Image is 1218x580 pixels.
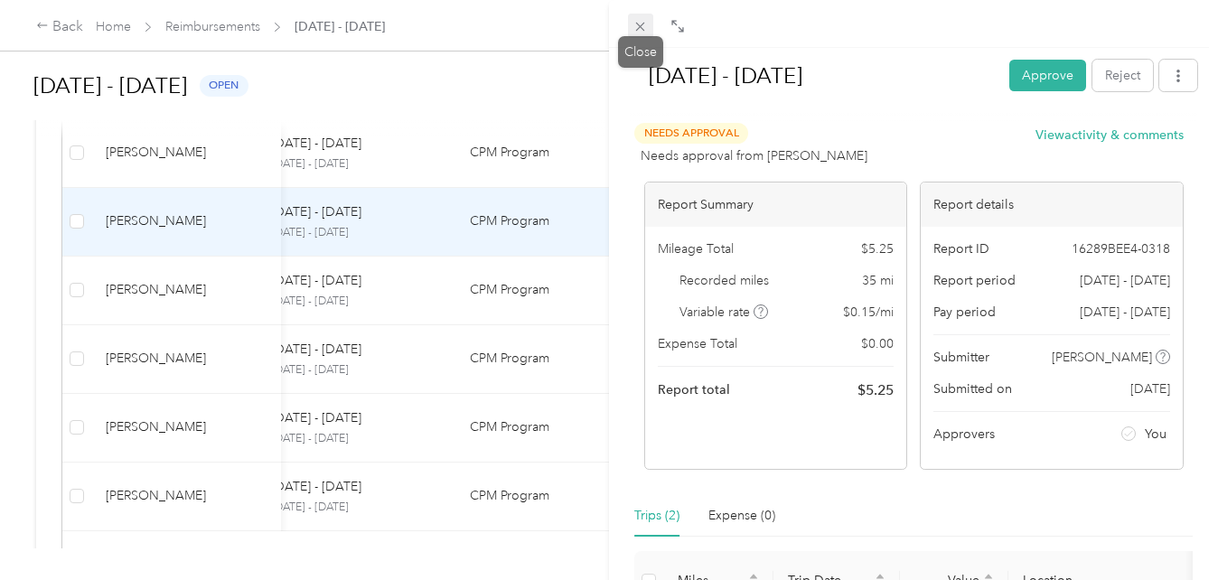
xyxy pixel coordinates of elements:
h1: Sep 16 - 30, 2025 [630,54,997,98]
span: Variable rate [679,303,768,322]
span: 16289BEE4-0318 [1072,239,1170,258]
span: Pay period [933,303,996,322]
iframe: Everlance-gr Chat Button Frame [1117,479,1218,580]
span: $ 5.25 [857,379,894,401]
div: Trips (2) [634,506,679,526]
span: Mileage Total [658,239,734,258]
button: Approve [1009,60,1086,91]
span: You [1145,425,1166,444]
span: $ 0.15 / mi [843,303,894,322]
button: Reject [1092,60,1153,91]
span: Submitter [933,348,989,367]
span: [DATE] - [DATE] [1080,303,1170,322]
span: Submitted on [933,379,1012,398]
div: Expense (0) [708,506,775,526]
span: Report total [658,380,730,399]
span: Recorded miles [679,271,769,290]
div: Report details [921,182,1183,227]
span: $ 0.00 [861,334,894,353]
span: Approvers [933,425,995,444]
span: Needs Approval [634,123,748,144]
span: Report ID [933,239,989,258]
span: Needs approval from [PERSON_NAME] [641,146,867,165]
span: [PERSON_NAME] [1052,348,1152,367]
button: Viewactivity & comments [1035,126,1184,145]
span: Expense Total [658,334,737,353]
span: $ 5.25 [861,239,894,258]
span: [DATE] - [DATE] [1080,271,1170,290]
span: [DATE] [1130,379,1170,398]
span: 35 mi [862,271,894,290]
div: Report Summary [645,182,907,227]
span: Report period [933,271,1016,290]
div: Close [618,36,663,68]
